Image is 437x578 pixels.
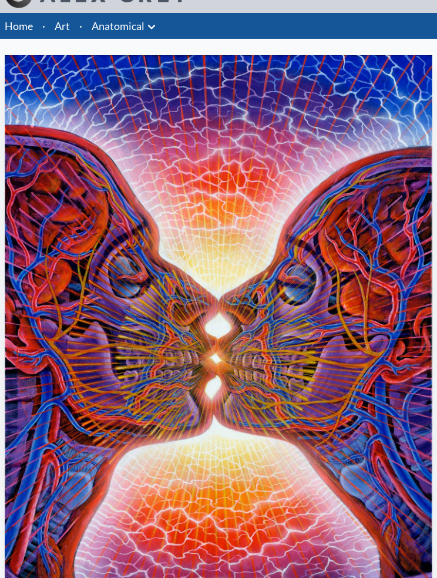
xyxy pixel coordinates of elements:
[55,18,70,34] a: Art
[75,13,87,39] li: ·
[38,13,50,39] li: ·
[5,19,33,32] a: Home
[92,18,144,34] a: Anatomical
